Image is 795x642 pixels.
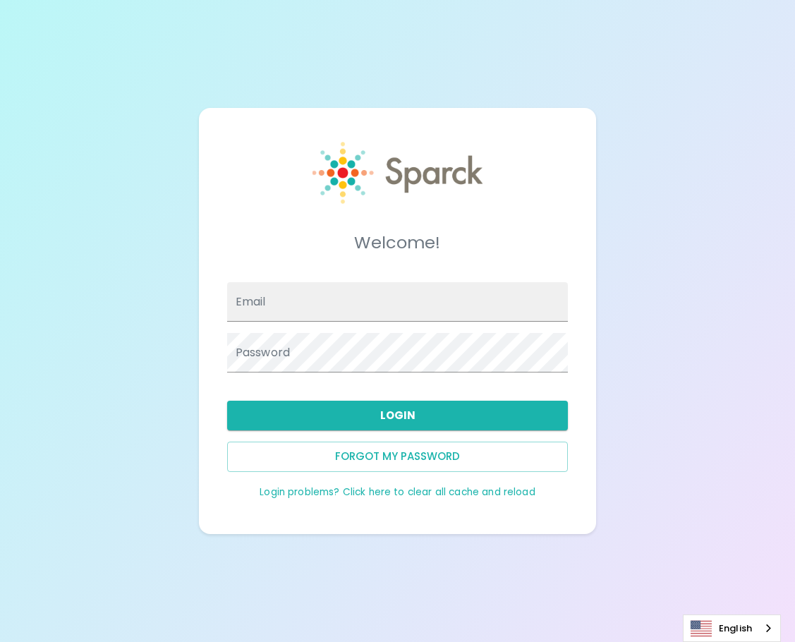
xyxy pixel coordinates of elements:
button: Forgot my password [227,442,569,471]
button: Login [227,401,569,430]
a: English [684,615,780,641]
div: Language [683,614,781,642]
a: Login problems? Click here to clear all cache and reload [260,485,535,499]
h5: Welcome! [227,231,569,254]
aside: Language selected: English [683,614,781,642]
img: Sparck logo [312,142,483,204]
